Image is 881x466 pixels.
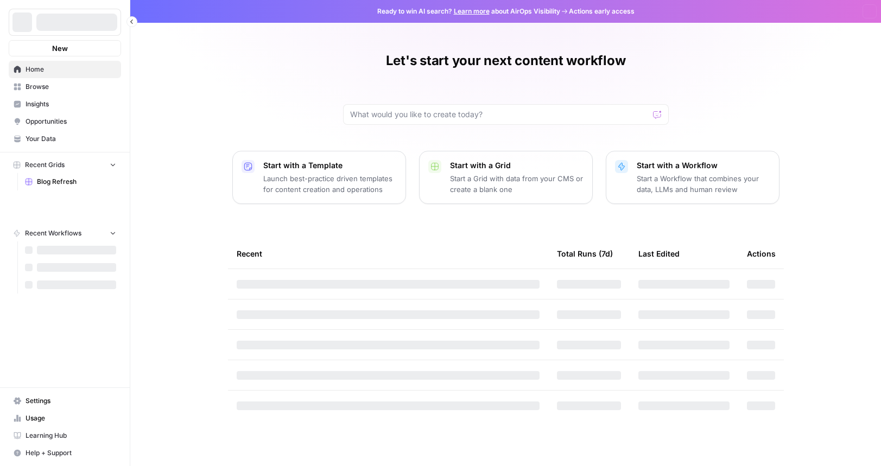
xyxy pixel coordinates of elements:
span: Learning Hub [26,431,116,441]
div: Total Runs (7d) [557,239,613,269]
p: Start with a Grid [450,160,584,171]
span: Settings [26,396,116,406]
a: Learn more [454,7,490,15]
span: Recent Grids [25,160,65,170]
a: Browse [9,78,121,95]
span: Home [26,65,116,74]
p: Start with a Template [263,160,397,171]
div: Last Edited [638,239,680,269]
p: Start with a Workflow [637,160,770,171]
span: Blog Refresh [37,177,116,187]
button: Help + Support [9,444,121,462]
button: Start with a TemplateLaunch best-practice driven templates for content creation and operations [232,151,406,204]
span: Browse [26,82,116,92]
p: Launch best-practice driven templates for content creation and operations [263,173,397,195]
button: Recent Workflows [9,225,121,241]
span: Usage [26,413,116,423]
span: New [52,43,68,54]
button: Start with a WorkflowStart a Workflow that combines your data, LLMs and human review [606,151,779,204]
button: Recent Grids [9,157,121,173]
a: Opportunities [9,113,121,130]
p: Start a Grid with data from your CMS or create a blank one [450,173,584,195]
a: Settings [9,392,121,410]
a: Home [9,61,121,78]
a: Usage [9,410,121,427]
span: Ready to win AI search? about AirOps Visibility [377,7,560,16]
button: Start with a GridStart a Grid with data from your CMS or create a blank one [419,151,593,204]
a: Learning Hub [9,427,121,444]
a: Blog Refresh [20,173,121,190]
a: Insights [9,95,121,113]
span: Help + Support [26,448,116,458]
a: Your Data [9,130,121,148]
div: Actions [747,239,776,269]
span: Recent Workflows [25,228,81,238]
div: Recent [237,239,540,269]
input: What would you like to create today? [350,109,649,120]
p: Start a Workflow that combines your data, LLMs and human review [637,173,770,195]
span: Your Data [26,134,116,144]
span: Actions early access [569,7,635,16]
button: New [9,40,121,56]
h1: Let's start your next content workflow [386,52,626,69]
span: Opportunities [26,117,116,126]
span: Insights [26,99,116,109]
